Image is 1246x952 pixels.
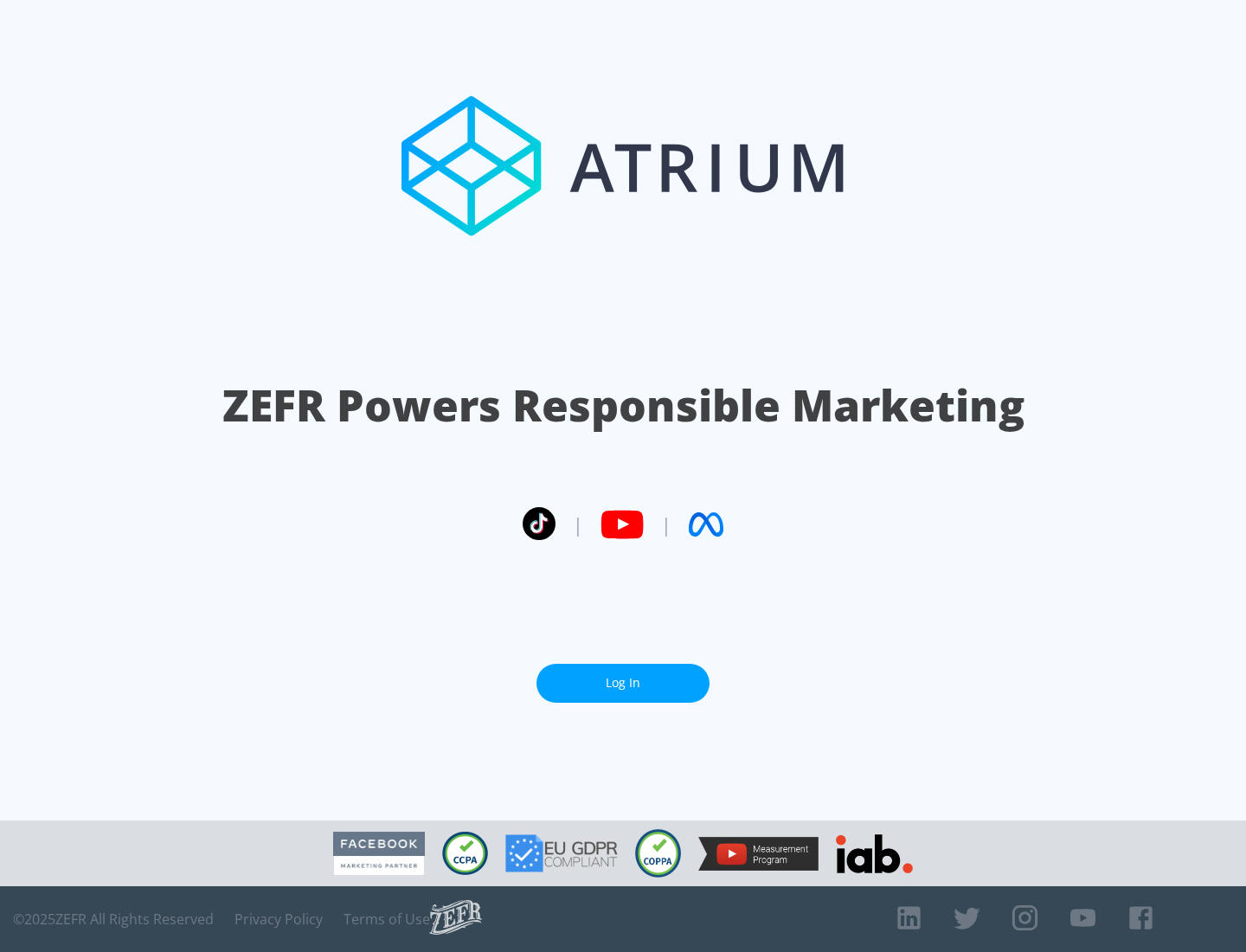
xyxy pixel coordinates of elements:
img: CCPA Compliant [442,832,488,875]
a: Privacy Policy [234,910,323,928]
span: | [573,511,583,537]
img: IAB [836,834,913,873]
a: Terms of Use [344,910,430,928]
span: © 2025 ZEFR All Rights Reserved [13,910,214,928]
img: GDPR Compliant [505,834,618,872]
img: YouTube Measurement Program [698,837,819,871]
img: COPPA Compliant [635,829,681,878]
a: Log In [536,664,710,703]
h1: ZEFR Powers Responsible Marketing [222,376,1024,435]
img: Facebook Marketing Partner [333,832,425,876]
span: | [661,511,671,537]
